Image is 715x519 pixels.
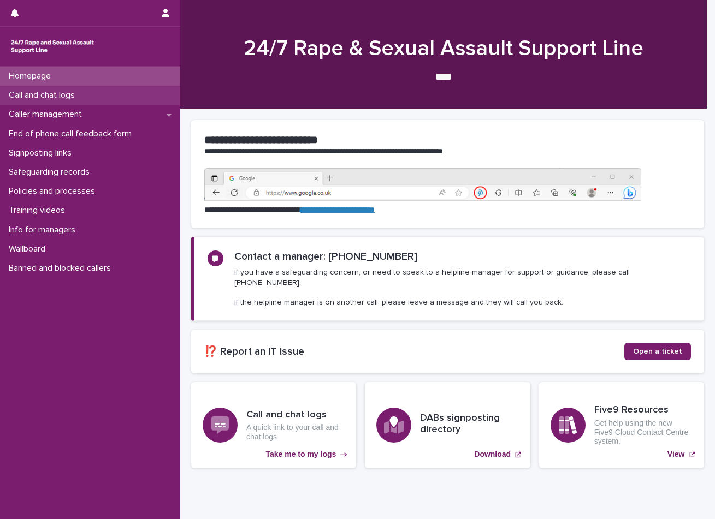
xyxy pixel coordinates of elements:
h1: 24/7 Rape & Sexual Assault Support Line [191,35,696,62]
p: End of phone call feedback form [4,129,140,139]
h3: Call and chat logs [246,409,345,421]
h3: Five9 Resources [594,404,693,416]
p: View [667,450,685,459]
p: Call and chat logs [4,90,84,100]
p: Banned and blocked callers [4,263,120,273]
a: Download [365,382,530,468]
p: Safeguarding records [4,167,98,177]
p: Signposting links [4,148,80,158]
span: Open a ticket [633,348,682,355]
p: Get help using the new Five9 Cloud Contact Centre system. [594,419,693,446]
p: Info for managers [4,225,84,235]
a: View [539,382,704,468]
h2: Contact a manager: [PHONE_NUMBER] [234,250,417,263]
a: Take me to my logs [191,382,356,468]
a: Open a ticket [624,343,691,360]
p: Training videos [4,205,74,216]
p: Download [474,450,511,459]
p: Caller management [4,109,91,120]
p: A quick link to your call and chat logs [246,423,345,442]
h2: ⁉️ Report an IT issue [204,345,624,358]
p: Take me to my logs [265,450,336,459]
img: rhQMoQhaT3yELyF149Cw [9,35,96,57]
p: Policies and processes [4,186,104,196]
p: If you have a safeguarding concern, or need to speak to a helpline manager for support or guidanc... [234,267,690,307]
p: Homepage [4,71,60,81]
p: Wallboard [4,244,54,254]
img: https%3A%2F%2Fcdn.document360.io%2F0deca9d6-0dac-4e56-9e8f-8d9979bfce0e%2FImages%2FDocumentation%... [204,168,641,201]
h3: DABs signposting directory [420,413,518,436]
